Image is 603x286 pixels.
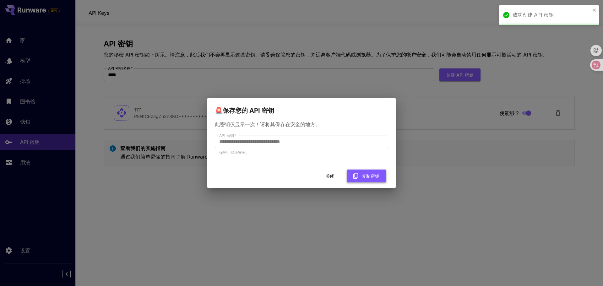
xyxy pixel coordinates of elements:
font: 关闭 [326,173,334,179]
button: 关闭 [316,170,344,182]
font: 复制密钥 [362,173,379,179]
font: 此密钥仅显示一次！请将其保存在安全的地方。 [215,121,320,127]
font: 保密。保证安全。 [219,150,249,155]
button: 复制密钥 [347,170,386,182]
font: API 密钥 [219,133,234,138]
font: 🚨保存您的 API 密钥 [215,107,274,114]
font: 成功创建 API 密钥 [513,12,554,18]
button: 关闭 [592,8,597,13]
